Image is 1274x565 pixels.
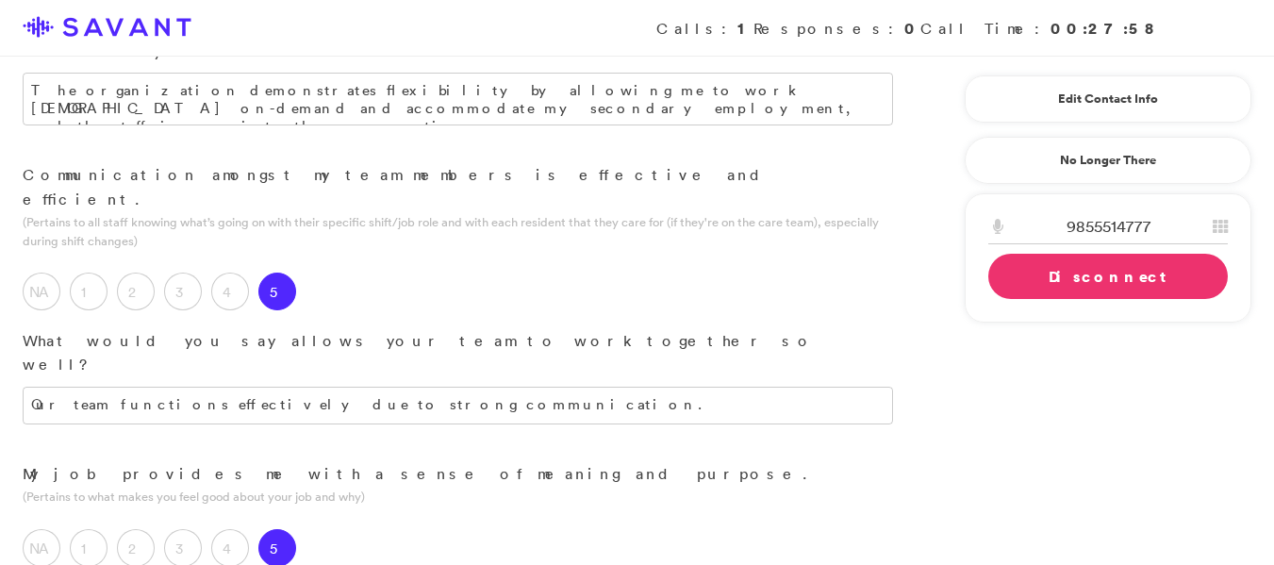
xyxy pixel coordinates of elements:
p: (Pertains to all staff knowing what’s going on with their specific shift/job role and with each r... [23,213,893,249]
label: 3 [164,273,202,310]
a: No Longer There [965,137,1251,184]
label: NA [23,273,60,310]
label: 1 [70,273,108,310]
a: Edit Contact Info [988,84,1228,114]
strong: 00:27:58 [1051,18,1157,39]
p: Communication amongst my team members is effective and efficient. [23,163,893,211]
label: 5 [258,273,296,310]
strong: 0 [904,18,920,39]
p: (Pertains to what makes you feel good about your job and why) [23,488,893,506]
strong: 1 [737,18,753,39]
a: Disconnect [988,254,1228,299]
p: My job provides me with a sense of meaning and purpose. [23,462,893,487]
p: What would you say allows your team to work together so well? [23,329,893,377]
label: 2 [117,273,155,310]
label: 4 [211,273,249,310]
